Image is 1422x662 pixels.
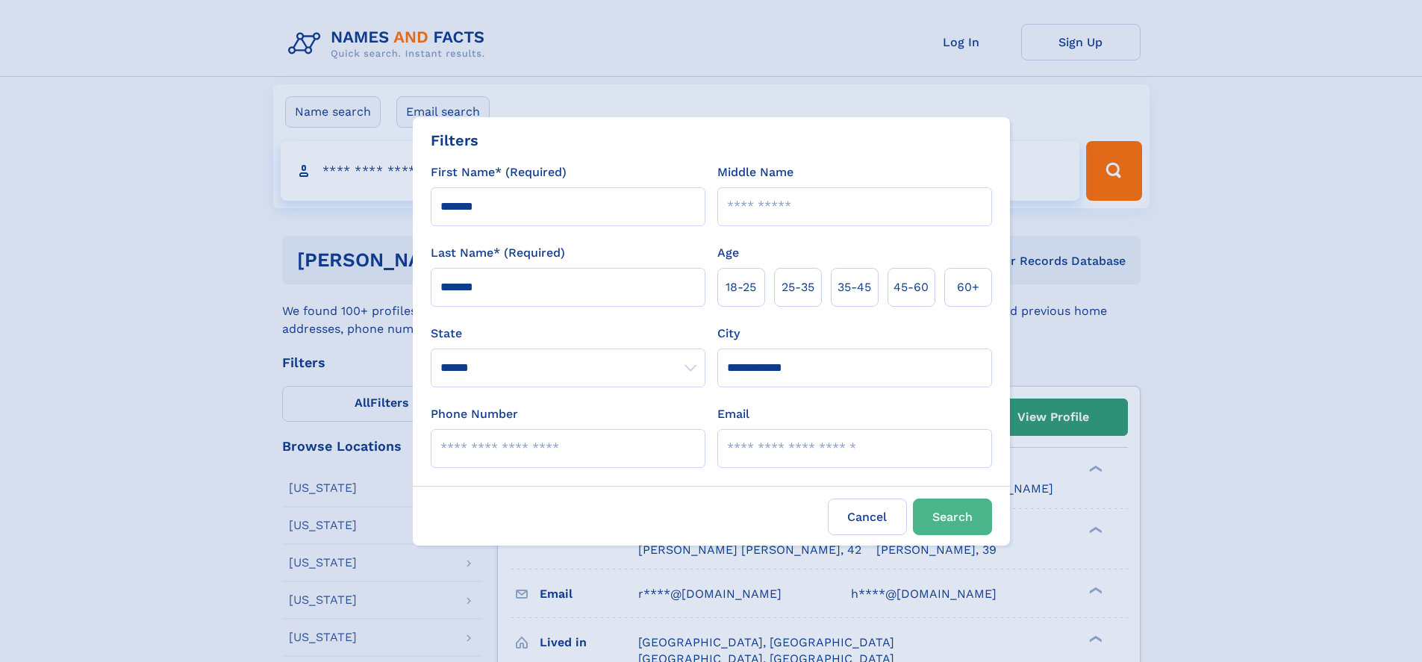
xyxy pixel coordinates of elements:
span: 60+ [957,278,979,296]
div: Filters [431,129,478,152]
span: 45‑60 [894,278,929,296]
button: Search [913,499,992,535]
label: Phone Number [431,405,518,423]
label: Cancel [828,499,907,535]
label: First Name* (Required) [431,163,567,181]
span: 18‑25 [726,278,756,296]
label: City [717,325,740,343]
label: Email [717,405,749,423]
span: 25‑35 [782,278,814,296]
label: Age [717,244,739,262]
label: State [431,325,705,343]
label: Last Name* (Required) [431,244,565,262]
span: 35‑45 [838,278,871,296]
label: Middle Name [717,163,793,181]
